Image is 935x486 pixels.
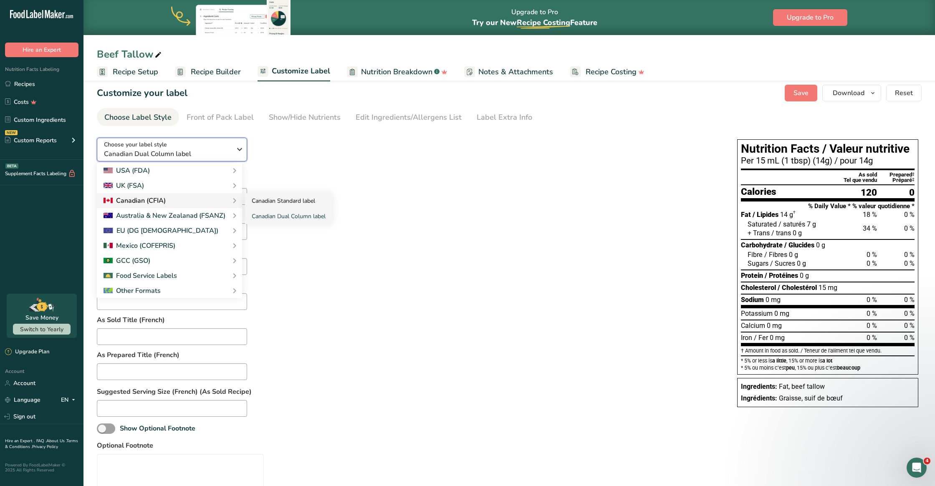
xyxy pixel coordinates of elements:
a: Canadian Dual Column label [245,209,332,224]
span: Download [833,88,864,98]
div: Front of Pack Label [187,112,254,123]
iframe: Intercom live chat [907,458,927,478]
span: a lot [822,358,832,364]
button: Reset [886,85,922,101]
span: / Sucres [770,259,795,267]
div: Upgrade to Pro [472,0,597,35]
span: Upgrade to Pro [787,13,834,23]
div: Other Formats [104,286,161,296]
label: Optional Footnote [97,441,264,451]
span: 18 % [863,211,877,219]
span: 0 % [867,310,877,317]
div: Beef Tallow [97,47,163,62]
span: / Fer [754,334,768,342]
span: Sodium [741,296,764,304]
img: 2Q== [104,258,113,264]
span: beaucoup [837,365,860,371]
a: Recipe Builder [175,63,241,81]
label: As Sold Title (French) [97,315,247,325]
span: Nutrition Breakdown [361,66,432,78]
a: Recipe Costing [570,63,644,81]
button: Switch to Yearly [13,324,71,335]
span: 0 % [904,224,915,232]
span: Recipe Setup [113,66,158,78]
span: 0 % [867,334,877,342]
span: 0 % [904,259,915,267]
a: Privacy Policy [32,444,58,450]
span: / saturés [778,220,805,228]
div: Australia & New Zealanad (FSANZ) [104,211,225,221]
a: Canadian Standard label [245,193,332,209]
a: Customize Label [258,62,330,82]
span: 0 % [904,334,915,342]
div: EU (DG [DEMOGRAPHIC_DATA]) [104,226,218,236]
span: 0 % [904,251,915,259]
div: 0 [877,188,915,197]
span: Recipe Costing [586,66,637,78]
span: Save [793,88,809,98]
span: 0 % [867,259,877,267]
span: Protein [741,272,763,280]
span: 0 % [867,296,877,304]
div: GCC (GSO) [104,256,150,266]
span: Saturated [748,220,777,228]
div: Powered By FoodLabelMaker © 2025 All Rights Reserved [5,463,78,473]
button: Save [785,85,817,101]
div: Prepared [877,172,915,177]
div: ‡ [912,177,915,183]
div: USA (FDA) [104,166,150,176]
label: Suggested Serving Size (French) (As Sold Recipe) [97,387,720,397]
span: / Protéines [765,272,798,280]
span: Carbohydrate [741,241,783,249]
span: 0 % [904,310,915,317]
div: EN [61,395,78,405]
div: Tel que vendu [844,177,877,183]
span: Reset [895,88,913,98]
span: Cholesterol [741,284,776,292]
span: Iron [741,334,752,342]
div: As sold [859,172,877,177]
span: Recipe Costing [517,18,570,28]
span: 0 mg [770,333,785,342]
span: / Lipides [753,211,778,219]
div: Calories [741,187,776,196]
span: + Trans [748,229,770,237]
a: Terms & Conditions . [5,438,78,450]
span: 4 [924,458,930,464]
span: 0 g [793,229,802,237]
span: / Glucides [784,241,814,249]
span: Potassium [741,310,773,317]
span: 0 mg [774,309,789,318]
span: 0 g [789,250,798,259]
div: † Amount in food as sold. / Teneur de l'aliment tel que vendu. [741,348,915,354]
span: Fibre [748,251,763,259]
div: Edit Ingredients/Allergens List [356,112,462,123]
b: Show Optional Footnote [120,424,195,433]
span: Fat, beef tallow [779,383,825,390]
span: Fat [741,211,751,219]
a: Hire an Expert . [5,438,35,444]
div: Per 15 mL (1 tbsp) (14g) / pour 14g [741,156,915,165]
div: Label Extra Info [477,112,532,123]
span: peu [786,365,795,371]
div: Show/Hide Nutrients [269,112,341,123]
div: Custom Reports [5,136,57,145]
a: FAQ . [36,438,46,444]
span: Switch to Yearly [20,325,63,333]
div: Mexico (COFEPRIS) [104,241,175,251]
label: As Prepared Title (French) [97,350,247,360]
span: a little [772,358,786,364]
span: Canadian Dual Column label [104,149,231,159]
span: Choose your label style [104,140,167,149]
span: 0 % [904,211,915,219]
h1: Customize your label [97,86,187,100]
button: Download [822,85,881,101]
span: 0 % [867,251,877,259]
span: 0 % [904,296,915,304]
span: Recipe Builder [191,66,241,78]
span: 7 g [807,220,816,229]
span: Ingrédients: [741,394,777,402]
span: 0 mg [766,295,781,304]
span: 0 % [904,322,915,330]
a: Language [5,393,40,407]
